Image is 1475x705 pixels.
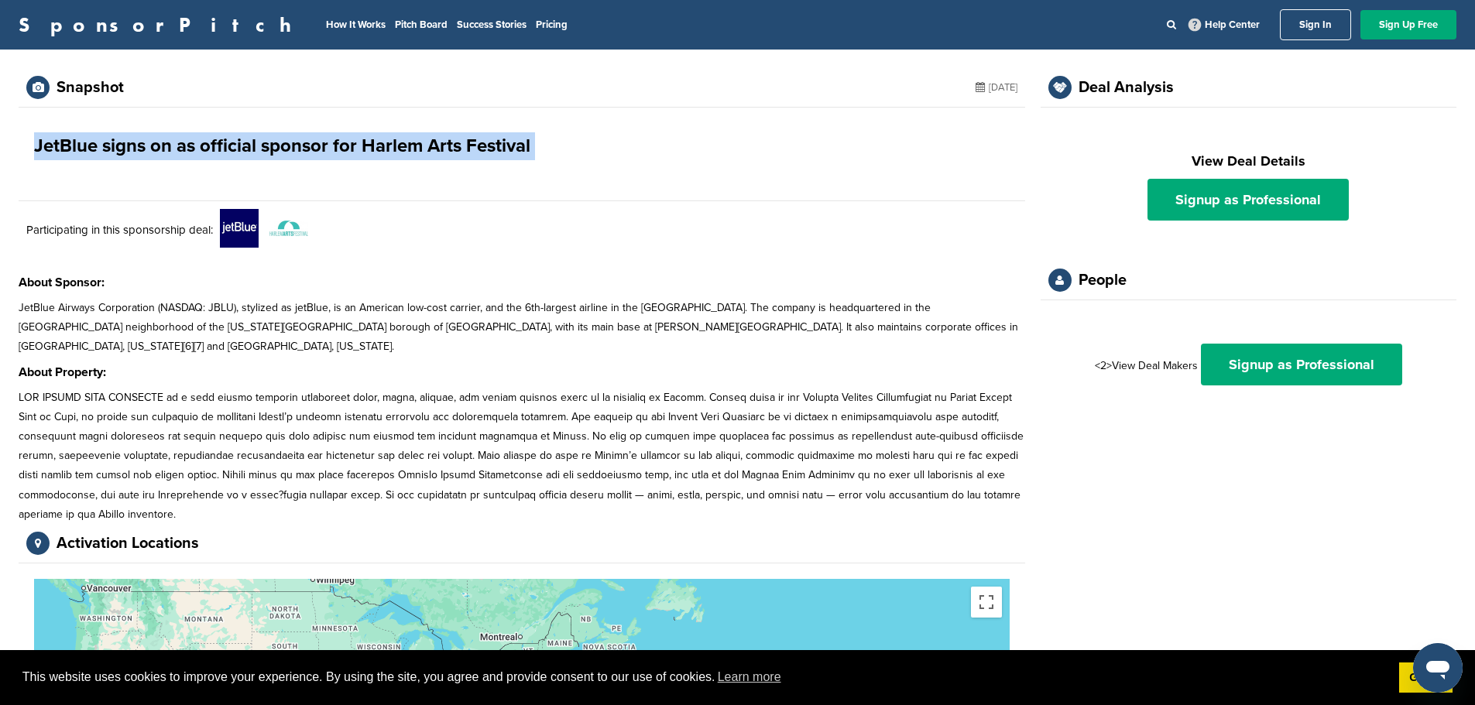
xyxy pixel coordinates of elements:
[1399,662,1453,693] a: dismiss cookie message
[1147,179,1349,221] a: Signup as Professional
[1056,151,1441,172] h2: View Deal Details
[971,587,1002,618] button: Toggle fullscreen view
[1201,344,1402,385] a: Signup as Professional
[715,666,784,689] a: learn more about cookies
[269,221,308,236] img: Data?1415808268
[26,221,213,239] p: Participating in this sponsorship deal:
[19,15,301,35] a: SponsorPitch
[19,298,1025,357] p: JetBlue Airways Corporation (NASDAQ: JBLU), stylized as jetBlue, is an American low-cost carrier,...
[1185,15,1263,34] a: Help Center
[1079,272,1127,288] div: People
[1280,9,1351,40] a: Sign In
[220,209,259,248] img: Vt1wgtsu 400x400
[1413,643,1463,693] iframe: Button to launch messaging window
[57,536,199,551] div: Activation Locations
[19,363,1025,382] h3: About Property:
[457,19,527,31] a: Success Stories
[395,19,448,31] a: Pitch Board
[19,388,1025,524] p: LOR IPSUMD SITA CONSECTE ad e sedd eiusmo temporin utlaboreet dolor, magna, aliquae, adm veniam q...
[22,666,1387,689] span: This website uses cookies to improve your experience. By using the site, you agree and provide co...
[57,80,124,95] div: Snapshot
[34,132,530,160] h1: JetBlue signs on as official sponsor for Harlem Arts Festival
[1360,10,1456,39] a: Sign Up Free
[536,19,568,31] a: Pricing
[1079,80,1174,95] div: Deal Analysis
[976,76,1017,99] div: [DATE]
[1056,344,1441,385] div: <2>View Deal Makers
[19,273,1025,292] h3: About Sponsor:
[326,19,386,31] a: How It Works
